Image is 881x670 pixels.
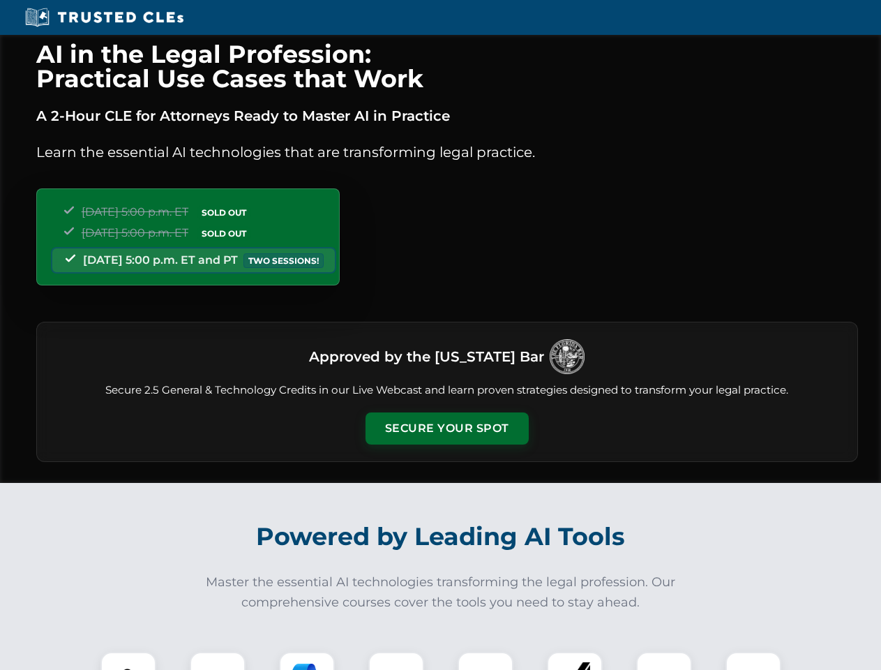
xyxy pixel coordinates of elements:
h3: Approved by the [US_STATE] Bar [309,344,544,369]
span: SOLD OUT [197,205,251,220]
img: Logo [550,339,585,374]
p: Master the essential AI technologies transforming the legal profession. Our comprehensive courses... [197,572,685,613]
p: Secure 2.5 General & Technology Credits in our Live Webcast and learn proven strategies designed ... [54,382,841,399]
span: SOLD OUT [197,226,251,241]
p: A 2-Hour CLE for Attorneys Ready to Master AI in Practice [36,105,858,127]
img: Trusted CLEs [21,7,188,28]
span: [DATE] 5:00 p.m. ET [82,205,188,218]
button: Secure Your Spot [366,412,529,445]
h1: AI in the Legal Profession: Practical Use Cases that Work [36,42,858,91]
span: [DATE] 5:00 p.m. ET [82,226,188,239]
p: Learn the essential AI technologies that are transforming legal practice. [36,141,858,163]
h2: Powered by Leading AI Tools [54,512,827,561]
